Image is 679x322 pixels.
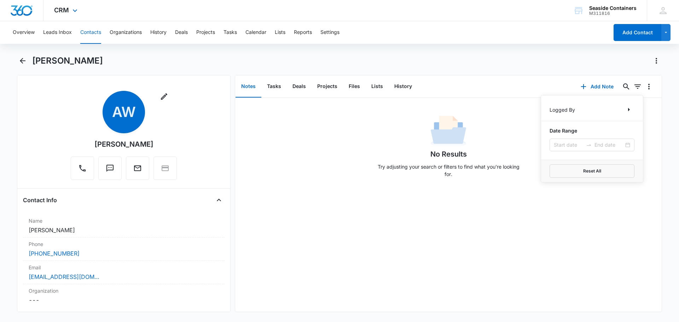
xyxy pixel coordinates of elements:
[621,81,632,92] button: Search...
[71,157,94,180] button: Call
[224,21,237,44] button: Tasks
[29,217,219,224] label: Name
[94,139,153,150] div: [PERSON_NAME]
[389,76,418,98] button: History
[13,21,35,44] button: Overview
[43,21,72,44] button: Leads Inbox
[574,78,621,95] button: Add Note
[29,296,219,304] dd: ---
[651,55,662,66] button: Actions
[71,168,94,174] a: Call
[589,5,637,11] div: account name
[29,226,219,234] dd: [PERSON_NAME]
[594,141,624,149] input: End date
[98,157,122,180] button: Text
[126,168,149,174] a: Email
[236,76,261,98] button: Notes
[175,21,188,44] button: Deals
[261,76,287,98] button: Tasks
[614,24,661,41] button: Add Contact
[150,21,167,44] button: History
[632,81,643,92] button: Filters
[320,21,339,44] button: Settings
[245,21,266,44] button: Calendar
[29,273,99,281] a: [EMAIL_ADDRESS][DOMAIN_NAME]
[586,142,592,148] span: swap-right
[23,284,225,307] div: Organization---
[431,113,466,149] img: No Data
[213,194,225,206] button: Close
[294,21,312,44] button: Reports
[550,127,634,134] p: Date Range
[80,21,101,44] button: Contacts
[23,214,225,238] div: Name[PERSON_NAME]
[430,149,467,159] h1: No Results
[29,264,219,271] label: Email
[550,106,575,113] p: Logged By
[312,76,343,98] button: Projects
[32,55,103,66] h1: [PERSON_NAME]
[343,76,366,98] button: Files
[586,142,592,148] span: to
[29,287,219,294] label: Organization
[126,157,149,180] button: Email
[23,238,225,261] div: Phone[PHONE_NUMBER]
[589,11,637,16] div: account id
[23,261,225,284] div: Email[EMAIL_ADDRESS][DOMAIN_NAME]
[554,141,583,149] input: Start date
[287,76,312,98] button: Deals
[23,196,57,204] h4: Contact Info
[366,76,389,98] button: Lists
[550,164,634,178] button: Reset All
[623,104,634,115] button: Show Logged By filters
[196,21,215,44] button: Projects
[110,21,142,44] button: Organizations
[29,310,219,317] label: Address
[29,249,80,258] a: [PHONE_NUMBER]
[29,240,219,248] label: Phone
[643,81,655,92] button: Overflow Menu
[54,6,69,14] span: CRM
[17,55,28,66] button: Back
[275,21,285,44] button: Lists
[98,168,122,174] a: Text
[374,163,523,178] p: Try adjusting your search or filters to find what you’re looking for.
[103,91,145,133] span: AW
